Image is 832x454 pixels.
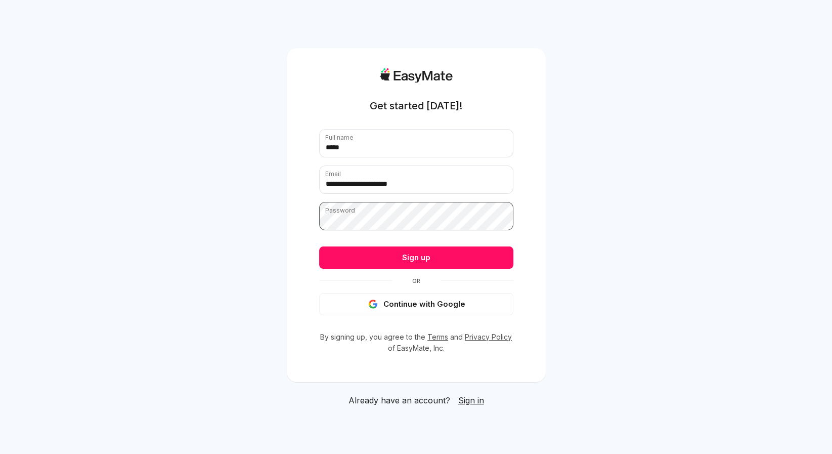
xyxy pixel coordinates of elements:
[458,395,484,405] span: Sign in
[458,394,484,406] a: Sign in
[427,333,448,341] a: Terms
[370,99,462,113] h1: Get started [DATE]!
[319,293,513,315] button: Continue with Google
[392,277,441,285] span: Or
[319,332,513,354] p: By signing up, you agree to the and of EasyMate, Inc.
[319,246,513,269] button: Sign up
[465,333,512,341] a: Privacy Policy
[348,394,450,406] span: Already have an account?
